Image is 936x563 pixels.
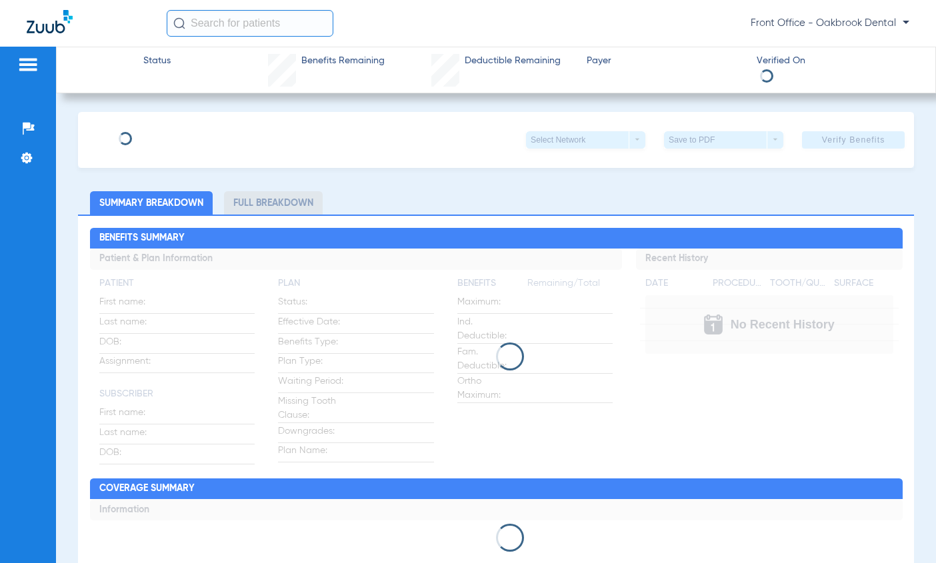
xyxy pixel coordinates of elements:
[17,57,39,73] img: hamburger-icon
[465,54,561,68] span: Deductible Remaining
[173,17,185,29] img: Search Icon
[90,191,213,215] li: Summary Breakdown
[167,10,333,37] input: Search for patients
[751,17,909,30] span: Front Office - Oakbrook Dental
[301,54,385,68] span: Benefits Remaining
[587,54,745,68] span: Payer
[143,54,171,68] span: Status
[224,191,323,215] li: Full Breakdown
[90,478,903,500] h2: Coverage Summary
[90,228,903,249] h2: Benefits Summary
[757,54,915,68] span: Verified On
[27,10,73,33] img: Zuub Logo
